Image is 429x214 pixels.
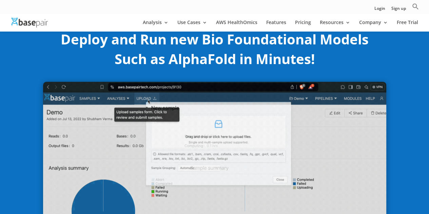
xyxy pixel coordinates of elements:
[216,20,257,32] a: AWS HealthOmics
[320,20,350,32] a: Resources
[295,20,311,32] a: Pricing
[266,20,286,32] a: Features
[374,6,385,14] a: Login
[395,180,421,206] iframe: Drift Widget Chat Controller
[412,3,419,10] svg: Search
[177,20,207,32] a: Use Cases
[143,20,169,32] a: Analysis
[359,20,388,32] a: Company
[391,6,406,14] a: Sign up
[397,20,418,32] a: Free Trial
[43,30,386,72] h2: Deploy and Run new Bio Foundational Models Such as AlphaFold in Minutes!
[412,3,419,14] a: Search Icon Link
[12,18,48,27] img: Basepair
